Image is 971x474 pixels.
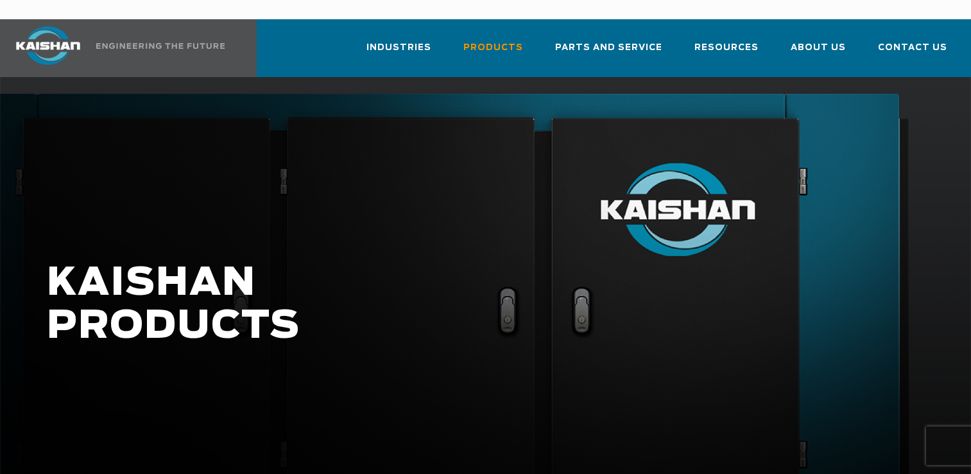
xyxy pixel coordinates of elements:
span: Products [463,40,523,55]
a: Parts and Service [555,31,662,75]
a: Products [463,31,523,75]
span: Parts and Service [555,40,662,55]
span: Industries [366,40,431,55]
span: Contact Us [878,40,947,55]
a: Contact Us [878,31,947,75]
img: Engineering the future [96,43,225,49]
h1: KAISHAN PRODUCTS [47,262,776,348]
span: Resources [694,40,759,55]
a: Resources [694,31,759,75]
a: About Us [791,31,846,75]
span: About Us [791,40,846,55]
a: Industries [366,31,431,75]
